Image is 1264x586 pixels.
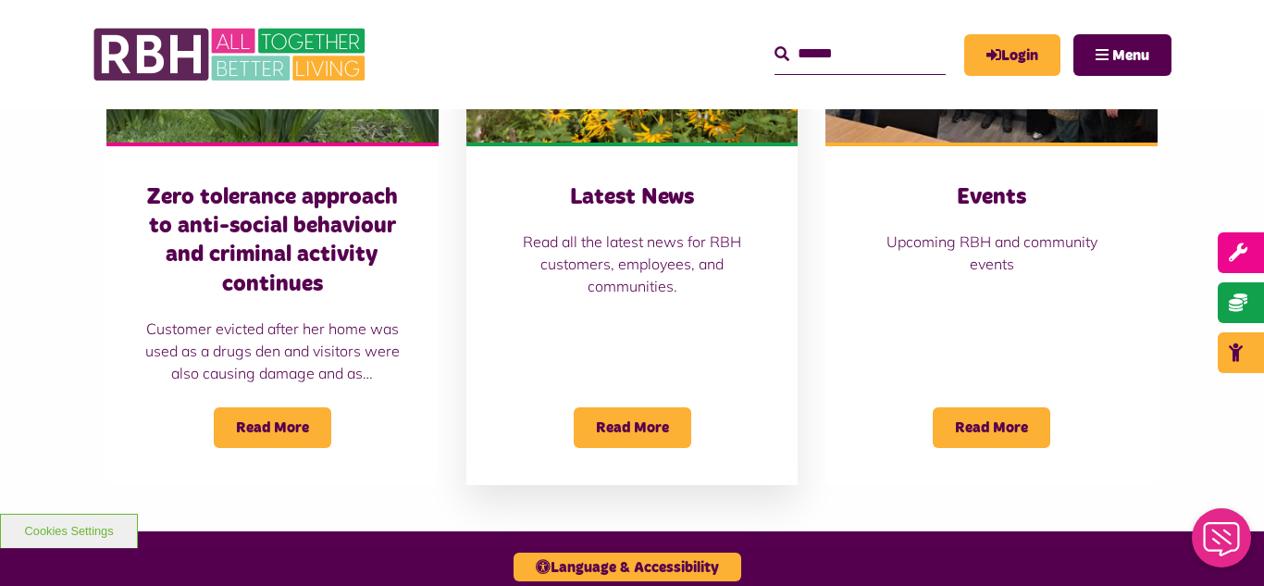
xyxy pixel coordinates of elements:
[933,407,1050,448] span: Read More
[862,183,1121,212] h3: Events
[503,183,762,212] h3: Latest News
[574,407,691,448] span: Read More
[514,553,741,581] button: Language & Accessibility
[1181,503,1264,586] iframe: Netcall Web Assistant for live chat
[143,183,402,299] h3: Zero tolerance approach to anti-social behaviour and criminal activity continues
[775,34,946,74] input: Search
[862,231,1121,275] p: Upcoming RBH and community events
[1073,34,1171,76] button: Navigation
[1112,48,1149,63] span: Menu
[503,231,762,297] p: Read all the latest news for RBH customers, employees, and communities.
[143,318,402,384] p: Customer evicted after her home was used as a drugs den and visitors were also causing damage and...
[93,19,370,91] img: RBH
[964,34,1060,76] a: MyRBH
[214,407,331,448] span: Read More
